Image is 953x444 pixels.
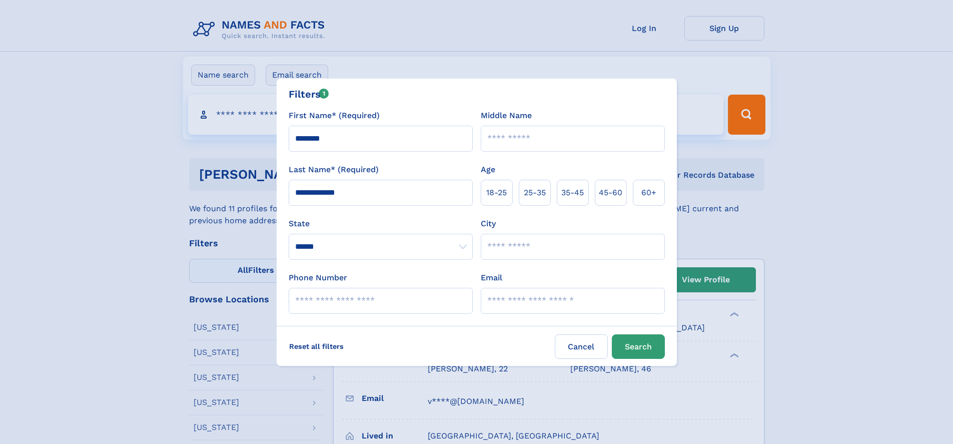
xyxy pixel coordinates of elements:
[289,110,380,122] label: First Name* (Required)
[612,334,665,359] button: Search
[481,110,532,122] label: Middle Name
[561,187,584,199] span: 35‑45
[289,218,473,230] label: State
[555,334,608,359] label: Cancel
[481,272,502,284] label: Email
[599,187,622,199] span: 45‑60
[289,272,347,284] label: Phone Number
[289,87,329,102] div: Filters
[486,187,507,199] span: 18‑25
[641,187,656,199] span: 60+
[283,334,350,358] label: Reset all filters
[524,187,546,199] span: 25‑35
[481,164,495,176] label: Age
[481,218,496,230] label: City
[289,164,379,176] label: Last Name* (Required)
